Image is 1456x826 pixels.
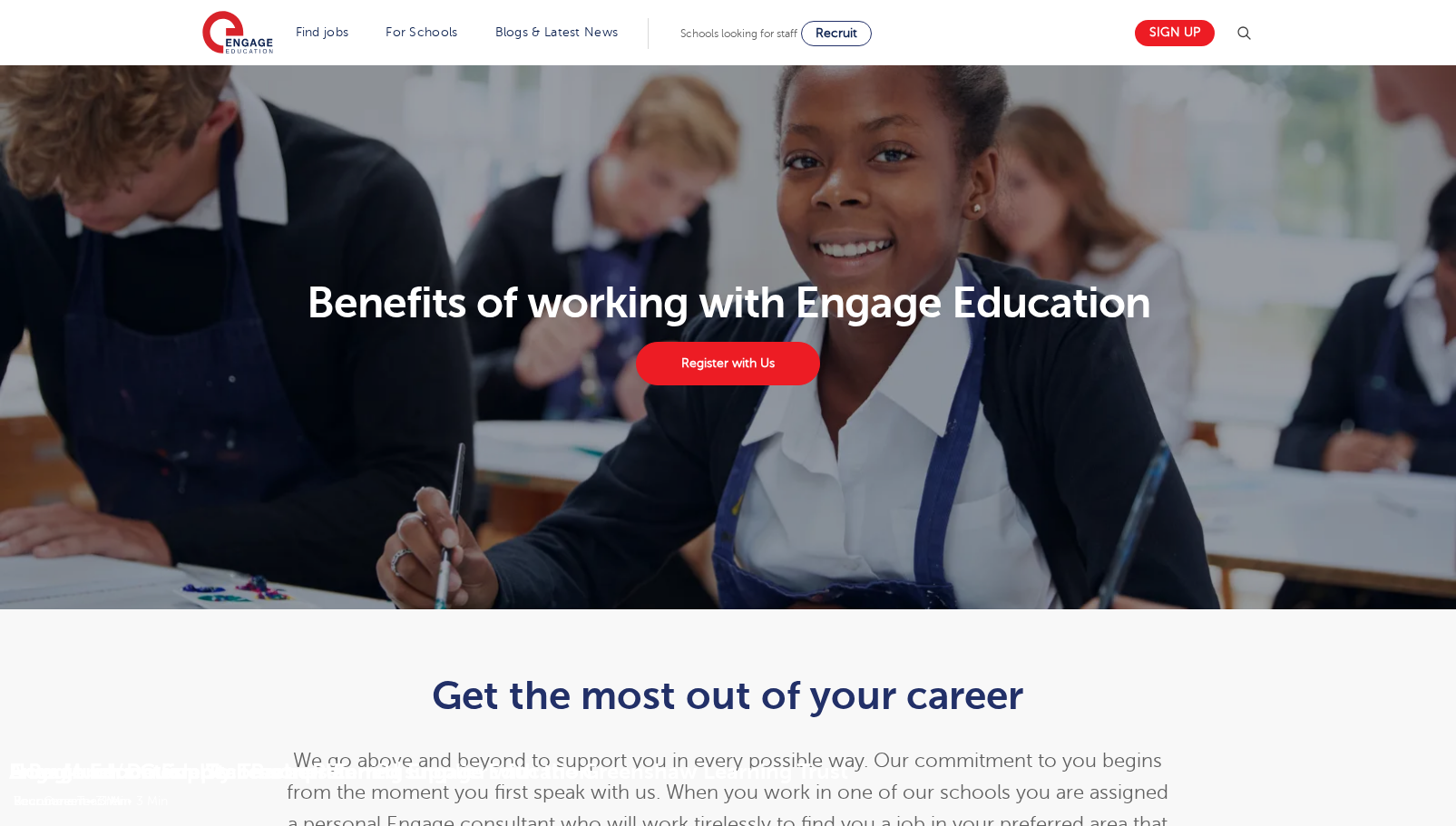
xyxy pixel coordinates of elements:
h1: Get the most out of your career [283,673,1173,718]
a: Find jobs [296,25,349,39]
a: Blogs & Latest News [495,25,619,39]
img: Engage Education [202,11,273,56]
a: Sign up [1135,20,1215,46]
a: Register with Us [636,342,819,385]
h1: Benefits of working with Engage Education [191,281,1265,325]
span: Schools looking for staff [680,27,797,40]
a: For Schools [386,25,457,39]
a: Recruit [801,21,872,46]
span: Recruit [816,26,857,40]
